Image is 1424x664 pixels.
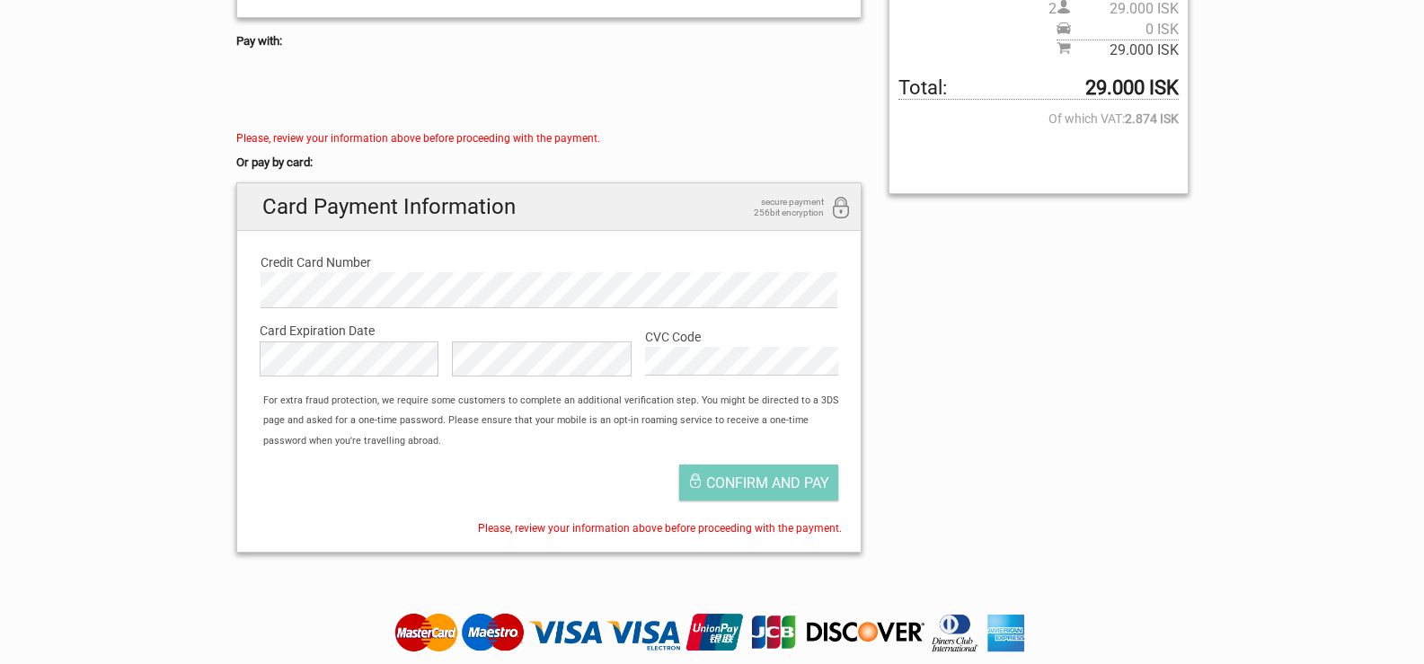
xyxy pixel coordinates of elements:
[236,75,398,111] iframe: Secure payment button frame
[207,28,228,49] button: Open LiveChat chat widget
[1057,20,1179,40] span: Pickup price
[1125,109,1179,128] strong: 2.874 ISK
[236,153,862,173] h5: Or pay by card:
[898,78,1178,99] span: Total to be paid
[1071,40,1179,60] span: 29.000 ISK
[261,252,838,272] label: Credit Card Number
[1071,20,1179,40] span: 0 ISK
[1057,40,1179,60] span: Subtotal
[1085,78,1179,98] strong: 29.000 ISK
[236,128,862,148] div: Please, review your information above before proceeding with the payment.
[679,465,838,500] button: Confirm and pay
[260,321,839,341] label: Card Expiration Date
[254,391,861,451] div: For extra fraud protection, we require some customers to complete an additional verification step...
[246,518,853,538] div: Please, review your information above before proceeding with the payment.
[830,197,852,221] i: 256bit encryption
[734,197,824,218] span: secure payment 256bit encryption
[898,109,1178,128] span: Of which VAT:
[25,31,203,46] p: We're away right now. Please check back later!
[390,612,1034,653] img: Tourdesk accepts
[236,31,862,51] h5: Pay with:
[237,183,862,231] h2: Card Payment Information
[706,474,829,491] span: Confirm and pay
[645,327,838,347] label: CVC Code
